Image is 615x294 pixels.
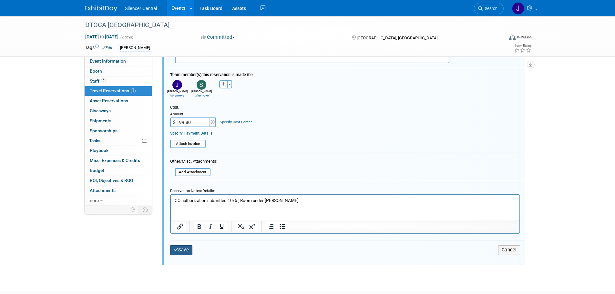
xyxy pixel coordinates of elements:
[517,35,532,40] div: In-Person
[170,112,217,117] div: Amount
[85,136,152,146] a: Tasks
[90,178,133,183] span: ROI, Objectives & ROO
[120,35,133,39] span: (2 days)
[85,106,152,116] a: Giveaways
[138,206,152,214] td: Toggle Event Tabs
[90,58,126,64] span: Event Information
[85,5,117,12] img: ExhibitDay
[277,222,288,231] button: Bullet list
[205,222,216,231] button: Italic
[85,96,152,106] a: Asset Reservations
[167,90,188,97] div: [PERSON_NAME]
[89,138,100,143] span: Tasks
[266,222,277,231] button: Numbered list
[85,156,152,166] a: Misc. Expenses & Credits
[101,78,106,83] span: 2
[85,44,112,52] td: Tags
[498,245,520,255] button: Cancel
[90,168,104,173] span: Budget
[474,3,504,14] a: Search
[235,222,246,231] button: Subscript
[357,35,437,40] span: [GEOGRAPHIC_DATA], [GEOGRAPHIC_DATA]
[170,131,212,136] a: Specify Payment Details
[90,188,116,193] span: Attachments
[85,116,152,126] a: Shipments
[172,80,182,90] img: J.jpg
[85,76,152,86] a: Staff2
[197,80,206,90] img: S.jpg
[85,126,152,136] a: Sponsorships
[512,2,524,15] img: Jessica Crawford
[170,186,520,194] div: Reservation Notes/Details:
[85,146,152,156] a: Playbook
[170,105,525,110] div: Cost:
[85,86,152,96] a: Travel Reservations1
[194,222,205,231] button: Bold
[514,44,531,47] div: Event Rating
[466,34,532,43] div: Event Format
[88,198,99,203] span: more
[131,88,136,93] span: 1
[199,34,237,41] button: Committed
[483,6,497,11] span: Search
[90,88,136,93] span: Travel Reservations
[125,6,157,11] span: Silencer Central
[85,56,152,66] a: Event Information
[85,196,152,206] a: more
[85,166,152,176] a: Budget
[85,186,152,196] a: Attachments
[85,176,152,186] a: ROI, Objectives & ROO
[85,66,152,76] a: Booth
[170,245,193,255] button: Save
[90,128,118,133] span: Sponsorships
[99,34,105,39] span: to
[90,108,111,113] span: Giveaways
[90,118,111,123] span: Shipments
[191,90,212,97] div: [PERSON_NAME]
[175,222,186,231] button: Insert/edit link
[195,94,209,97] a: remove
[170,158,217,166] div: Other/Misc. Attachments:
[83,19,494,31] div: DTGCA [GEOGRAPHIC_DATA]
[247,222,258,231] button: Superscript
[90,78,106,84] span: Staff
[170,94,184,97] a: remove
[220,120,252,124] a: Specify Cost Center
[118,45,152,51] div: [PERSON_NAME]
[105,69,108,73] i: Booth reservation complete
[90,68,109,74] span: Booth
[171,195,519,220] iframe: Rich Text Area
[509,35,516,40] img: Format-Inperson.png
[90,98,128,103] span: Asset Reservations
[90,158,140,163] span: Misc. Expenses & Credits
[102,46,112,50] a: Edit
[85,34,119,40] span: [DATE] [DATE]
[216,222,227,231] button: Underline
[170,69,525,78] div: Team member(s) this reservation is made for:
[128,206,139,214] td: Personalize Event Tab Strip
[90,148,108,153] span: Playbook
